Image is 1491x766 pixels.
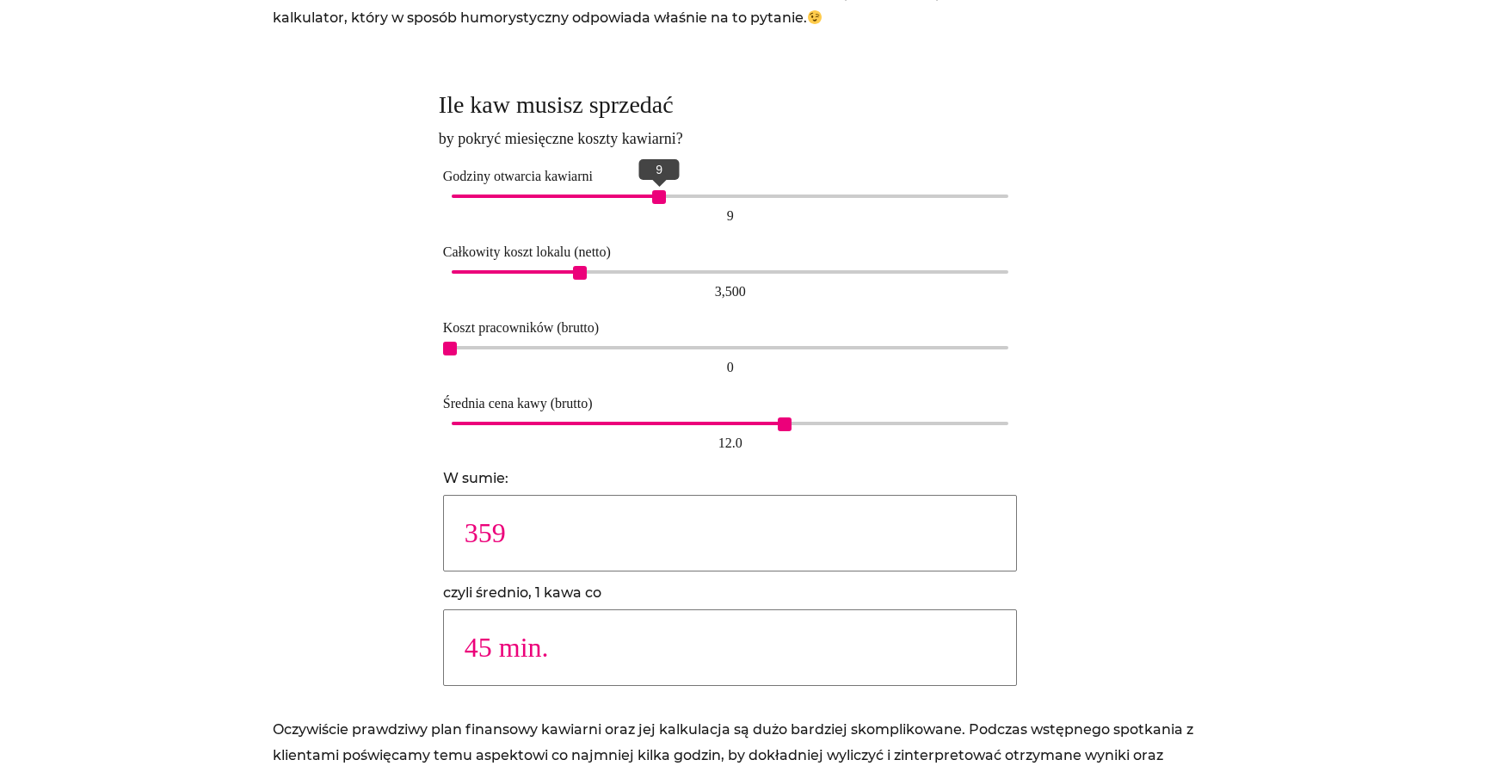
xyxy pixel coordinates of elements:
label: Całkowity koszt lokalu (netto) [443,244,611,259]
div: 12.0 [452,429,1009,457]
img: 😉 [808,10,822,24]
h2: Ile kaw musisz sprzedać [439,90,1022,120]
div: 9 [452,202,1009,230]
label: czyli średnio, 1 kawa co [443,584,601,601]
input: W sumie: [443,495,1018,571]
label: W sumie: [443,470,508,486]
label: Godziny otwarcia kawiarni [443,169,593,183]
div: 9 [639,159,680,180]
label: Koszt pracowników (brutto) [443,320,599,335]
div: 0 [452,354,1009,381]
span: by pokryć miesięczne koszty kawiarni? [439,125,1022,153]
div: 3,500 [452,278,1009,306]
input: czyli średnio, 1 kawa co [443,609,1018,685]
label: Średnia cena kawy (brutto) [443,396,593,411]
